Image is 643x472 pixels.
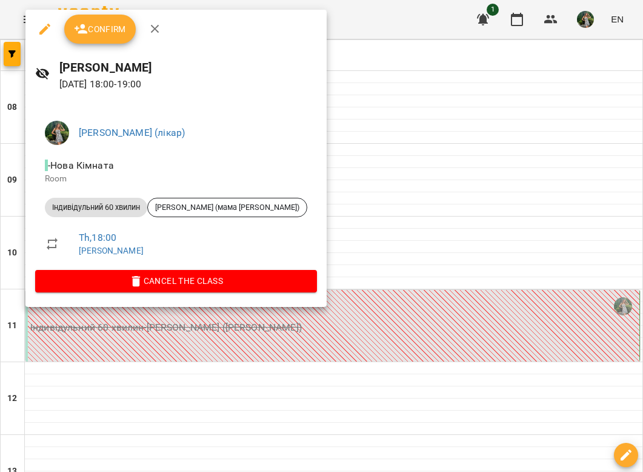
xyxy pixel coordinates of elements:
a: Th , 18:00 [79,232,116,243]
span: Cancel the class [45,274,307,288]
a: [PERSON_NAME] [79,246,144,255]
span: [PERSON_NAME] (мама [PERSON_NAME]) [148,202,307,213]
span: - Нова Кімната [45,160,116,171]
p: [DATE] 18:00 - 19:00 [59,77,317,92]
span: Індивідульний 60 хвилин [45,202,147,213]
button: Confirm [64,15,136,44]
div: [PERSON_NAME] (мама [PERSON_NAME]) [147,198,307,217]
a: [PERSON_NAME] (лікар) [79,127,185,138]
h6: [PERSON_NAME] [59,58,317,77]
span: Confirm [74,22,126,36]
button: Cancel the class [35,270,317,292]
p: Room [45,173,307,185]
img: 37cdd469de536bb36379b41cc723a055.jpg [45,121,69,145]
